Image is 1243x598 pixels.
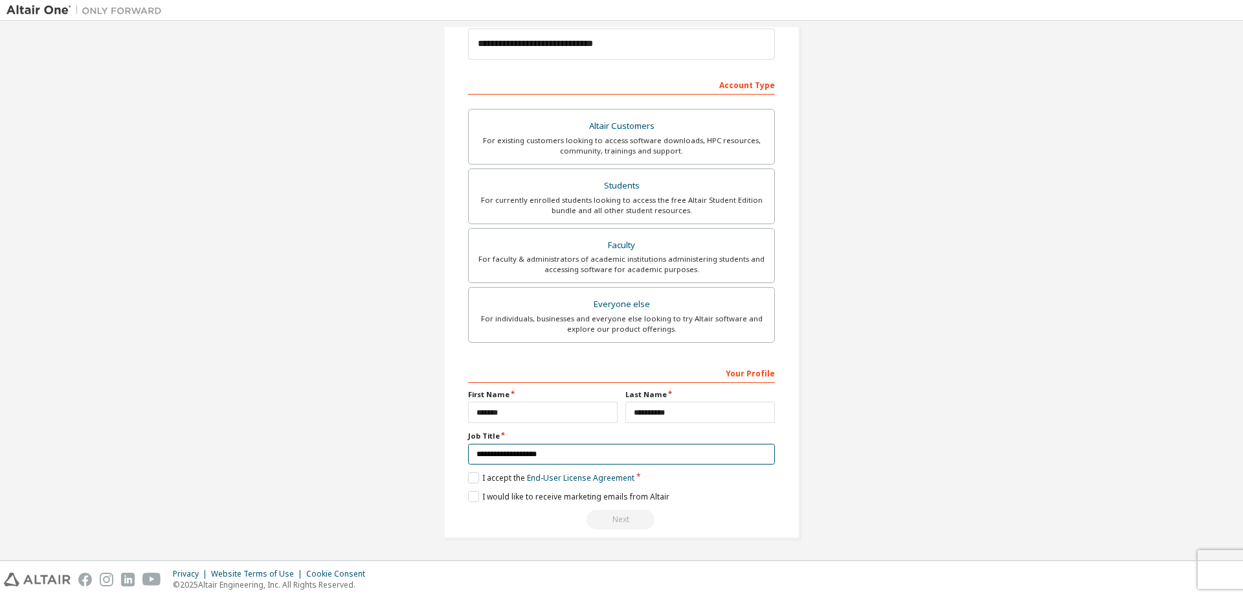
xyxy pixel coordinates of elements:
[4,573,71,586] img: altair_logo.svg
[306,569,373,579] div: Cookie Consent
[173,569,211,579] div: Privacy
[100,573,113,586] img: instagram.svg
[625,389,775,400] label: Last Name
[476,117,767,135] div: Altair Customers
[468,491,669,502] label: I would like to receive marketing emails from Altair
[527,472,634,483] a: End-User License Agreement
[468,389,618,400] label: First Name
[476,314,767,334] div: For individuals, businesses and everyone else looking to try Altair software and explore our prod...
[468,510,775,529] div: Read and acccept EULA to continue
[211,569,306,579] div: Website Terms of Use
[121,573,135,586] img: linkedin.svg
[476,295,767,314] div: Everyone else
[476,195,767,216] div: For currently enrolled students looking to access the free Altair Student Edition bundle and all ...
[476,236,767,255] div: Faculty
[173,579,373,590] p: © 2025 Altair Engineering, Inc. All Rights Reserved.
[468,431,775,441] label: Job Title
[6,4,168,17] img: Altair One
[468,74,775,95] div: Account Type
[468,472,634,483] label: I accept the
[468,362,775,383] div: Your Profile
[476,254,767,275] div: For faculty & administrators of academic institutions administering students and accessing softwa...
[476,135,767,156] div: For existing customers looking to access software downloads, HPC resources, community, trainings ...
[78,573,92,586] img: facebook.svg
[142,573,161,586] img: youtube.svg
[476,177,767,195] div: Students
